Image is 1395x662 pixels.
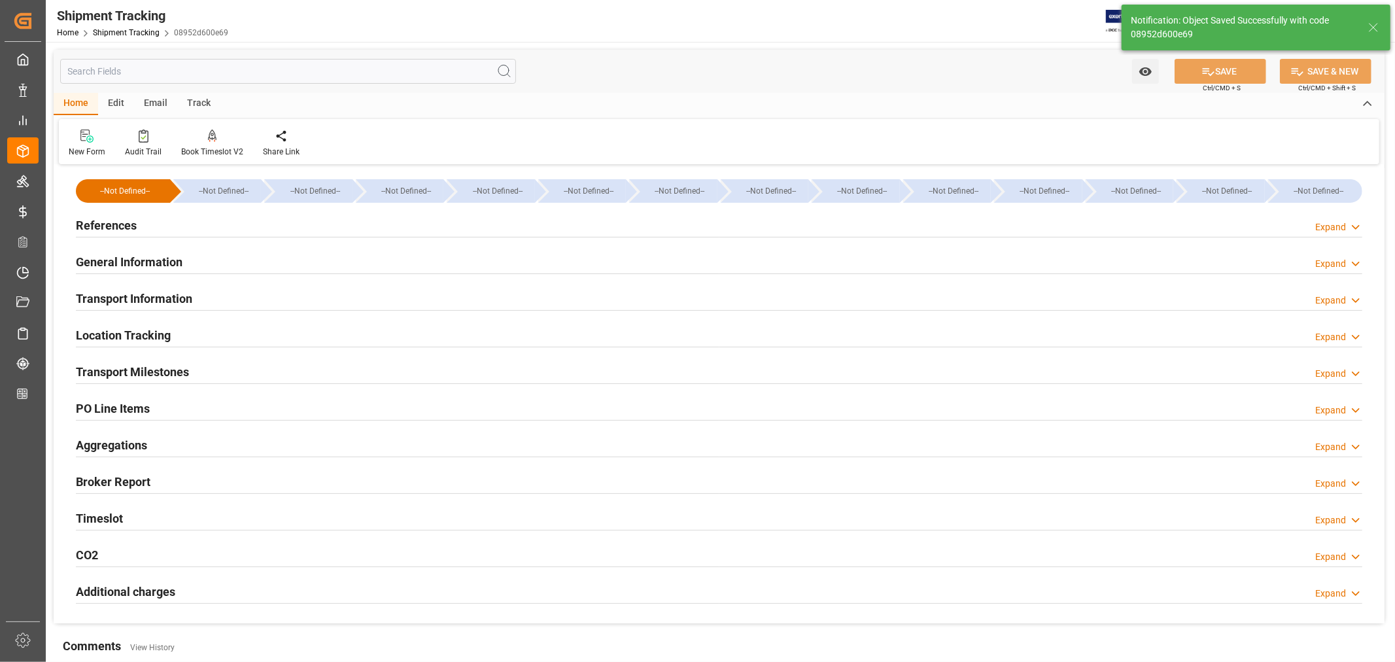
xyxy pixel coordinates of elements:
div: --Not Defined-- [1268,179,1362,203]
span: Ctrl/CMD + Shift + S [1298,83,1356,93]
div: Expand [1315,550,1346,564]
h2: CO2 [76,546,98,564]
button: SAVE & NEW [1280,59,1371,84]
div: --Not Defined-- [1177,179,1264,203]
div: Expand [1315,440,1346,454]
h2: Timeslot [76,510,123,527]
div: --Not Defined-- [916,179,991,203]
div: --Not Defined-- [76,179,170,203]
div: --Not Defined-- [903,179,991,203]
button: SAVE [1175,59,1266,84]
div: --Not Defined-- [1190,179,1264,203]
div: Share Link [263,146,300,158]
div: --Not Defined-- [460,179,534,203]
div: --Not Defined-- [629,179,717,203]
div: --Not Defined-- [264,179,352,203]
div: Edit [98,93,134,115]
div: Expand [1315,257,1346,271]
div: --Not Defined-- [1281,179,1356,203]
h2: Aggregations [76,436,147,454]
div: Book Timeslot V2 [181,146,243,158]
h2: General Information [76,253,182,271]
div: Notification: Object Saved Successfully with code 08952d600e69 [1131,14,1356,41]
div: --Not Defined-- [825,179,899,203]
div: Shipment Tracking [57,6,228,26]
input: Search Fields [60,59,516,84]
div: Expand [1315,404,1346,417]
div: Expand [1315,587,1346,601]
h2: Transport Information [76,290,192,307]
h2: Additional charges [76,583,175,601]
div: Track [177,93,220,115]
div: --Not Defined-- [538,179,626,203]
h2: Comments [63,637,121,655]
div: --Not Defined-- [447,179,534,203]
div: --Not Defined-- [994,179,1082,203]
div: --Not Defined-- [369,179,443,203]
div: --Not Defined-- [551,179,626,203]
a: Home [57,28,78,37]
div: --Not Defined-- [1086,179,1173,203]
h2: PO Line Items [76,400,150,417]
div: Expand [1315,367,1346,381]
div: --Not Defined-- [186,179,261,203]
div: --Not Defined-- [89,179,161,203]
div: --Not Defined-- [721,179,808,203]
span: Ctrl/CMD + S [1203,83,1241,93]
h2: Location Tracking [76,326,171,344]
div: --Not Defined-- [642,179,717,203]
h2: Transport Milestones [76,363,189,381]
div: --Not Defined-- [812,179,899,203]
div: Expand [1315,220,1346,234]
div: Expand [1315,477,1346,491]
div: Expand [1315,330,1346,344]
div: Expand [1315,294,1346,307]
div: Expand [1315,514,1346,527]
div: --Not Defined-- [1099,179,1173,203]
div: --Not Defined-- [356,179,443,203]
div: --Not Defined-- [734,179,808,203]
div: --Not Defined-- [1007,179,1082,203]
div: --Not Defined-- [173,179,261,203]
div: Email [134,93,177,115]
div: Home [54,93,98,115]
h2: References [76,217,137,234]
div: --Not Defined-- [277,179,352,203]
a: Shipment Tracking [93,28,160,37]
h2: Broker Report [76,473,150,491]
div: Audit Trail [125,146,162,158]
img: Exertis%20JAM%20-%20Email%20Logo.jpg_1722504956.jpg [1106,10,1151,33]
a: View History [130,643,175,652]
div: New Form [69,146,105,158]
button: open menu [1132,59,1159,84]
